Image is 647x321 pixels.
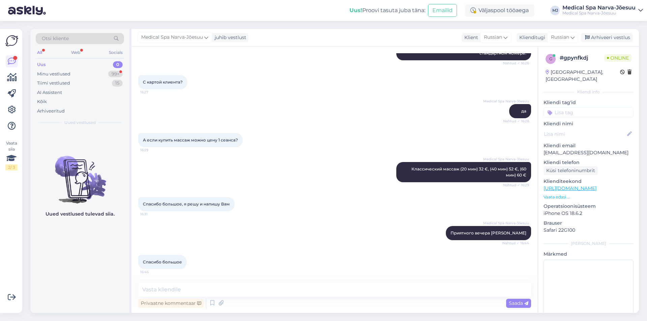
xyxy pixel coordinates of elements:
[64,120,96,126] span: Uued vestlused
[37,98,47,105] div: Kõik
[37,80,70,87] div: Tiimi vestlused
[503,119,529,124] span: Nähtud ✓ 16:28
[562,10,636,16] div: Medical Spa Narva-Jõesuu
[411,166,527,178] span: Классический массаж (20 мин) 32 €, (40 мин) 52 €, (60 мин) 60 €
[483,99,529,104] span: Medical Spa Narva-Jõesuu
[560,54,604,62] div: # gpynfkdj
[544,159,634,166] p: Kliendi telefon
[546,69,620,83] div: [GEOGRAPHIC_DATA], [GEOGRAPHIC_DATA]
[107,48,124,57] div: Socials
[143,201,230,206] span: Спасибо большое, я решу и напишу Вам
[544,166,598,175] div: Küsi telefoninumbrit
[517,34,545,41] div: Klienditugi
[544,210,634,217] p: iPhone OS 18.6.2
[138,299,204,308] div: Privaatne kommentaar
[544,142,634,149] p: Kliendi email
[113,61,123,68] div: 0
[503,61,529,66] span: Nähtud ✓ 16:26
[140,148,165,153] span: 16:29
[349,7,362,13] b: Uus!
[5,164,18,170] div: 2 / 3
[30,144,129,204] img: No chats
[143,259,182,264] span: Спасибо большое
[140,212,165,217] span: 16:31
[141,34,203,41] span: Medical Spa Narva-Jõesuu
[112,80,123,87] div: 15
[5,140,18,170] div: Vaata siia
[349,6,425,14] div: Proovi tasuta juba täna:
[544,130,626,138] input: Lisa nimi
[451,230,526,235] span: Приятного вечера [PERSON_NAME]
[465,4,534,17] div: Väljaspool tööaega
[428,4,457,17] button: Emailid
[544,220,634,227] p: Brauser
[509,300,528,306] span: Saada
[544,203,634,210] p: Operatsioonisüsteem
[37,61,46,68] div: Uus
[37,71,70,77] div: Minu vestlused
[544,120,634,127] p: Kliendi nimi
[483,221,529,226] span: Medical Spa Narva-Jõesuu
[581,33,633,42] div: Arhiveeri vestlus
[140,269,165,275] span: 16:46
[140,90,165,95] span: 16:27
[37,108,65,115] div: Arhiveeritud
[521,108,526,114] span: да
[483,157,529,162] span: Medical Spa Narva-Jõesuu
[544,89,634,95] div: Kliendi info
[502,240,529,246] span: Nähtud ✓ 16:44
[544,185,596,191] a: [URL][DOMAIN_NAME]
[604,54,631,62] span: Online
[544,227,634,234] p: Safari 22G100
[37,89,62,96] div: AI Assistent
[212,34,246,41] div: juhib vestlust
[503,183,529,188] span: Nähtud ✓ 16:29
[544,251,634,258] p: Märkmed
[551,34,569,41] span: Russian
[143,79,183,85] span: С картой клиента?
[544,178,634,185] p: Klienditeekond
[484,34,502,41] span: Russian
[544,240,634,247] div: [PERSON_NAME]
[562,5,636,10] div: Medical Spa Narva-Jõesuu
[562,5,643,16] a: Medical Spa Narva-JõesuuMedical Spa Narva-Jõesuu
[42,35,69,42] span: Otsi kliente
[70,48,82,57] div: Web
[544,99,634,106] p: Kliendi tag'id
[549,56,552,61] span: g
[5,34,18,47] img: Askly Logo
[143,137,238,142] span: А если купить массаж можно цену 1 сеанса?
[45,211,115,218] p: Uued vestlused tulevad siia.
[550,6,560,15] div: MJ
[36,48,43,57] div: All
[462,34,478,41] div: Klient
[544,107,634,118] input: Lisa tag
[544,194,634,200] p: Vaata edasi ...
[544,149,634,156] p: [EMAIL_ADDRESS][DOMAIN_NAME]
[108,71,123,77] div: 99+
